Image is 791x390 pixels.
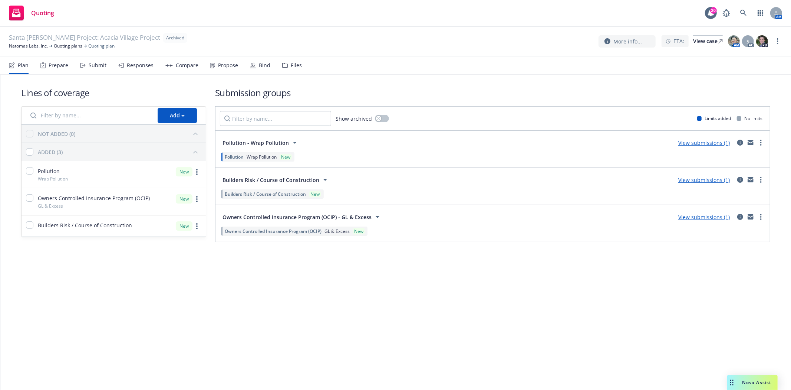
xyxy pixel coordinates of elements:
[218,62,238,68] div: Propose
[223,139,289,147] span: Pollution - Wrap Pollution
[176,167,192,176] div: New
[756,35,768,47] img: photo
[176,194,192,204] div: New
[9,43,48,49] a: Natomas Labs, Inc.
[753,6,768,20] a: Switch app
[21,87,206,99] h1: Lines of coverage
[757,212,765,221] a: more
[6,3,57,23] a: Quoting
[728,35,740,47] img: photo
[166,35,184,41] span: Archived
[697,115,731,121] div: Limits added
[247,154,277,160] span: Wrap Pollution
[49,62,68,68] div: Prepare
[746,175,755,184] a: mail
[176,221,192,231] div: New
[26,108,153,123] input: Filter by name...
[158,108,197,123] button: Add
[220,111,331,126] input: Filter by name...
[324,228,350,234] span: GL & Excess
[88,43,115,49] span: Quoting plan
[225,154,244,160] span: Pollution
[773,37,782,46] a: more
[746,138,755,147] a: mail
[353,228,365,234] div: New
[678,176,730,183] a: View submissions (1)
[170,108,185,123] div: Add
[746,212,755,221] a: mail
[719,6,734,20] a: Report a Bug
[38,148,63,156] div: ADDED (3)
[710,7,717,14] div: 20
[220,135,302,150] button: Pollution - Wrap Pollution
[742,379,772,386] span: Nova Assist
[215,87,770,99] h1: Submission groups
[18,62,29,68] div: Plan
[192,168,201,176] a: more
[225,228,322,234] span: Owners Controlled Insurance Program (OCIP)
[746,38,749,45] span: S
[259,62,270,68] div: Bind
[693,35,723,47] a: View case
[291,62,302,68] div: Files
[280,154,292,160] div: New
[736,212,745,221] a: circleInformation
[727,375,736,390] div: Drag to move
[678,139,730,146] a: View submissions (1)
[38,194,150,202] span: Owners Controlled Insurance Program (OCIP)
[38,221,132,229] span: Builders Risk / Course of Construction
[673,37,684,45] span: ETA :
[38,130,75,138] div: NOT ADDED (0)
[336,115,372,123] span: Show archived
[9,33,160,43] span: Santa [PERSON_NAME] Project: Acacia Village Project
[54,43,82,49] a: Quoting plans
[176,62,198,68] div: Compare
[31,10,54,16] span: Quoting
[192,195,201,204] a: more
[737,115,762,121] div: No limits
[727,375,778,390] button: Nova Assist
[736,6,751,20] a: Search
[38,128,201,140] button: NOT ADDED (0)
[38,146,201,158] button: ADDED (3)
[38,176,68,182] span: Wrap Pollution
[192,222,201,231] a: more
[38,203,63,209] span: GL & Excess
[220,172,332,187] button: Builders Risk / Course of Construction
[225,191,306,197] span: Builders Risk / Course of Construction
[693,36,723,47] div: View case
[757,175,765,184] a: more
[613,38,642,45] span: More info...
[736,138,745,147] a: circleInformation
[223,176,319,184] span: Builders Risk / Course of Construction
[127,62,154,68] div: Responses
[223,213,372,221] span: Owners Controlled Insurance Program (OCIP) - GL & Excess
[736,175,745,184] a: circleInformation
[757,138,765,147] a: more
[678,214,730,221] a: View submissions (1)
[38,167,60,175] span: Pollution
[89,62,106,68] div: Submit
[220,209,385,224] button: Owners Controlled Insurance Program (OCIP) - GL & Excess
[309,191,321,197] div: New
[599,35,656,48] button: More info...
